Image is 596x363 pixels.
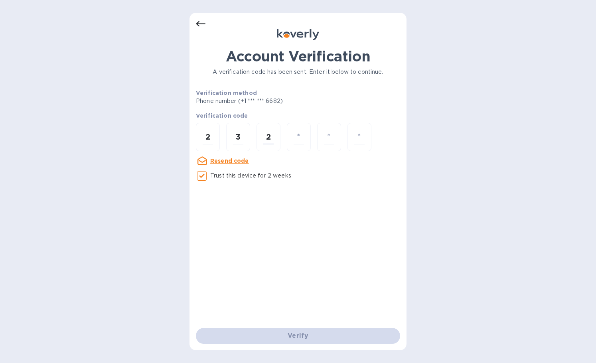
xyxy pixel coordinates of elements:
b: Verification method [196,90,257,96]
p: Phone number (+1 *** *** 6682) [196,97,344,105]
p: Verification code [196,112,400,120]
h1: Account Verification [196,48,400,65]
u: Resend code [210,158,249,164]
p: Trust this device for 2 weeks [210,172,291,180]
p: A verification code has been sent. Enter it below to continue. [196,68,400,76]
